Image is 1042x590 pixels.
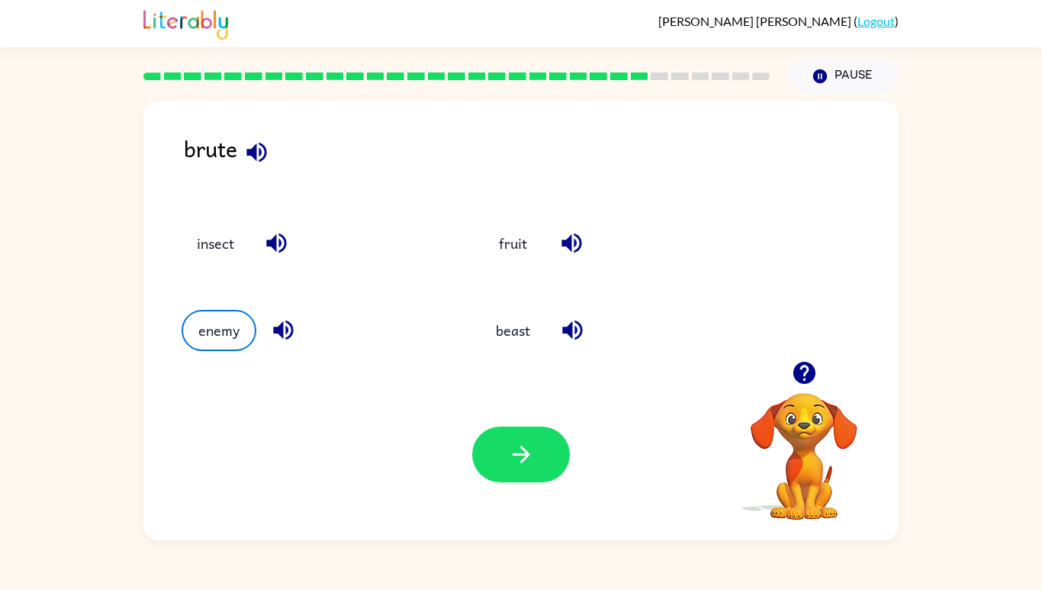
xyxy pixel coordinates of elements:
button: insect [182,223,249,264]
span: [PERSON_NAME] [PERSON_NAME] [658,14,854,28]
button: fruit [481,223,545,264]
button: Pause [788,59,899,94]
button: beast [481,310,545,351]
div: ( ) [658,14,899,28]
img: Literably [143,6,228,40]
div: brute [184,131,899,192]
video: Your browser must support playing .mp4 files to use Literably. Please try using another browser. [728,369,880,522]
button: enemy [182,310,256,351]
a: Logout [857,14,895,28]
